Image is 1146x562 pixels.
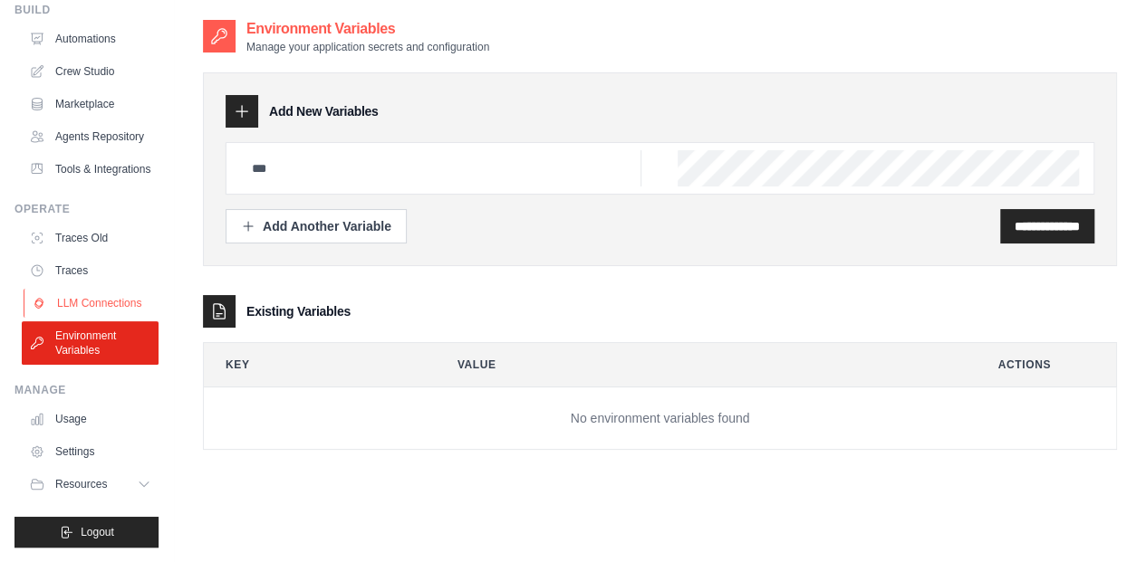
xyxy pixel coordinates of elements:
h3: Existing Variables [246,302,351,320]
a: Agents Repository [22,122,159,151]
a: Automations [22,24,159,53]
th: Actions [977,343,1117,386]
button: Logout [14,517,159,548]
a: LLM Connections [24,289,160,318]
a: Settings [22,437,159,466]
th: Key [204,343,421,386]
button: Add Another Variable [226,209,407,243]
th: Value [436,343,962,386]
a: Usage [22,405,159,433]
a: Traces Old [22,224,159,252]
div: Manage [14,383,159,397]
div: Build [14,3,159,17]
a: Marketplace [22,90,159,119]
span: Logout [81,525,114,539]
a: Crew Studio [22,57,159,86]
a: Tools & Integrations [22,155,159,184]
span: Resources [55,477,107,491]
h3: Add New Variables [269,102,379,120]
button: Resources [22,470,159,499]
td: No environment variables found [204,387,1116,450]
a: Traces [22,256,159,285]
p: Manage your application secrets and configuration [246,40,489,54]
div: Add Another Variable [241,217,391,235]
h2: Environment Variables [246,18,489,40]
div: Operate [14,202,159,216]
a: Environment Variables [22,321,159,365]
